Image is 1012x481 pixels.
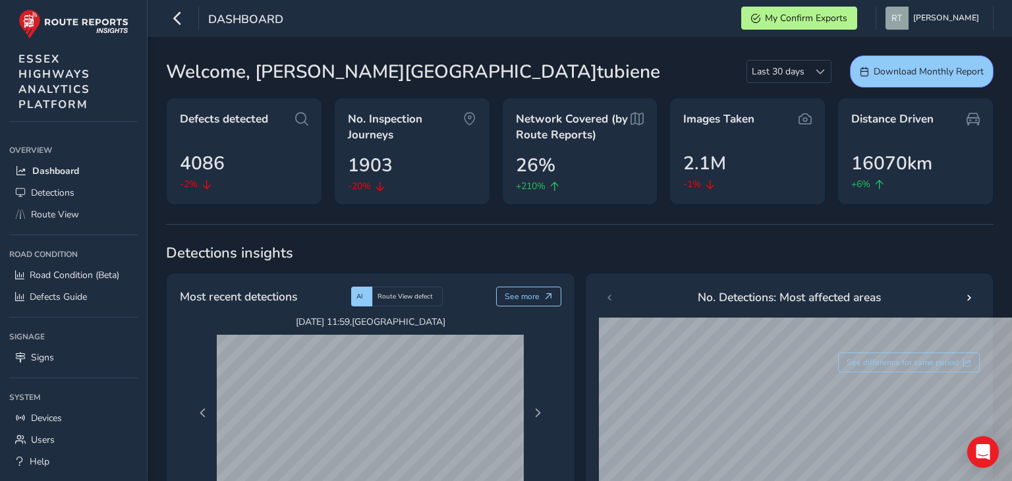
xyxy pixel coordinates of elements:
[31,434,55,446] span: Users
[851,177,870,191] span: +6%
[528,404,547,422] button: Next Page
[851,111,934,127] span: Distance Driven
[9,244,138,264] div: Road Condition
[9,160,138,182] a: Dashboard
[913,7,979,30] span: [PERSON_NAME]
[9,429,138,451] a: Users
[30,269,119,281] span: Road Condition (Beta)
[18,51,90,112] span: ESSEX HIGHWAYS ANALYTICS PLATFORM
[683,150,726,177] span: 2.1M
[194,404,212,422] button: Previous Page
[851,150,932,177] span: 16070km
[378,292,433,301] span: Route View defect
[208,11,283,30] span: Dashboard
[9,347,138,368] a: Signs
[31,351,54,364] span: Signs
[351,287,372,306] div: AI
[9,407,138,429] a: Devices
[9,140,138,160] div: Overview
[9,264,138,286] a: Road Condition (Beta)
[18,9,128,39] img: rr logo
[847,357,959,368] span: See difference for same period
[9,286,138,308] a: Defects Guide
[9,451,138,472] a: Help
[30,455,49,468] span: Help
[30,291,87,303] span: Defects Guide
[683,111,754,127] span: Images Taken
[850,55,994,88] button: Download Monthly Report
[874,65,984,78] span: Download Monthly Report
[9,182,138,204] a: Detections
[9,327,138,347] div: Signage
[166,58,660,86] span: Welcome, [PERSON_NAME][GEOGRAPHIC_DATA]tubiene
[698,289,881,306] span: No. Detections: Most affected areas
[885,7,984,30] button: [PERSON_NAME]
[747,61,809,82] span: Last 30 days
[180,288,297,305] span: Most recent detections
[516,111,631,142] span: Network Covered (by Route Reports)
[217,316,524,328] span: [DATE] 11:59 , [GEOGRAPHIC_DATA]
[496,287,561,306] button: See more
[31,186,74,199] span: Detections
[9,204,138,225] a: Route View
[32,165,79,177] span: Dashboard
[505,291,540,302] span: See more
[765,12,847,24] span: My Confirm Exports
[516,152,555,179] span: 26%
[741,7,857,30] button: My Confirm Exports
[166,243,994,263] span: Detections insights
[838,353,980,372] button: See difference for same period
[31,412,62,424] span: Devices
[348,152,393,179] span: 1903
[180,177,198,191] span: -2%
[683,177,701,191] span: -1%
[9,387,138,407] div: System
[180,111,268,127] span: Defects detected
[967,436,999,468] div: Open Intercom Messenger
[348,111,463,142] span: No. Inspection Journeys
[348,179,371,193] span: -20%
[372,287,443,306] div: Route View defect
[356,292,363,301] span: AI
[31,208,79,221] span: Route View
[885,7,909,30] img: diamond-layout
[180,150,225,177] span: 4086
[516,179,546,193] span: +210%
